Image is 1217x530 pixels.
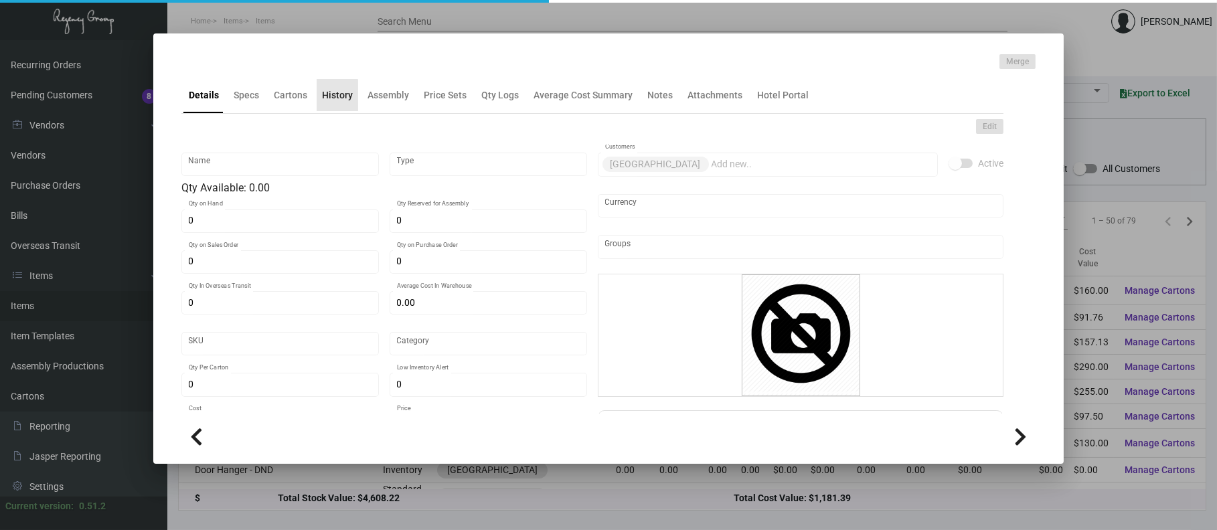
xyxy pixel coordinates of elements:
div: Hotel Portal [757,88,809,102]
div: Current version: [5,499,74,513]
div: Details [189,88,219,102]
div: Qty Logs [481,88,519,102]
div: History [322,88,353,102]
div: Specs [234,88,259,102]
div: Cartons [274,88,307,102]
button: Edit [976,119,1003,134]
div: Qty Available: 0.00 [181,180,587,196]
div: Attachments [687,88,742,102]
span: Active [978,155,1003,171]
mat-chip: [GEOGRAPHIC_DATA] [602,157,709,172]
span: Edit [983,121,997,132]
div: Price Sets [424,88,467,102]
span: Merge [1006,56,1029,68]
div: Assembly [368,88,409,102]
div: Notes [647,88,673,102]
input: Add new.. [605,242,997,252]
div: Average Cost Summary [534,88,633,102]
input: Add new.. [712,159,931,170]
button: Merge [999,54,1036,69]
div: 0.51.2 [79,499,106,513]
